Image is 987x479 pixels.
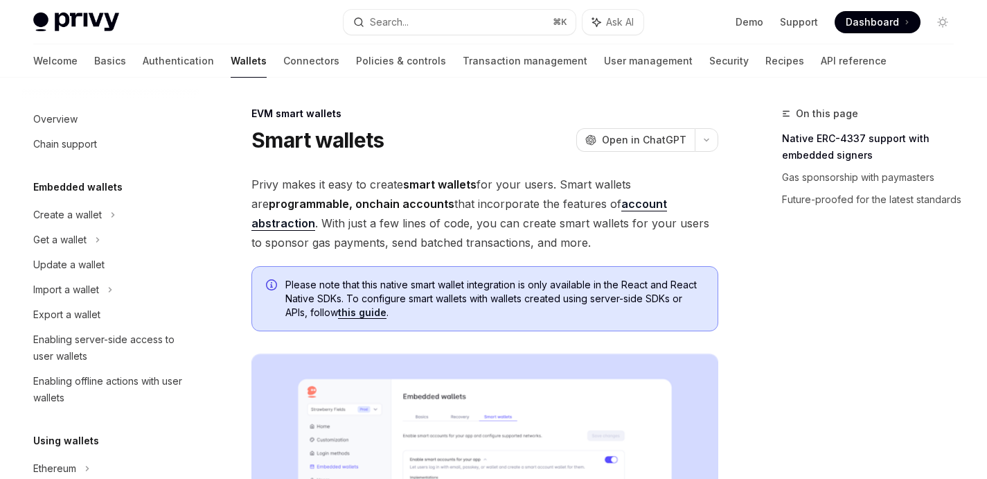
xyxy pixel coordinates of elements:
a: Transaction management [463,44,587,78]
div: Export a wallet [33,306,100,323]
a: Chain support [22,132,199,157]
a: Policies & controls [356,44,446,78]
h5: Using wallets [33,433,99,449]
button: Ask AI [583,10,643,35]
a: Demo [736,15,763,29]
button: Search...⌘K [344,10,575,35]
a: Recipes [765,44,804,78]
a: Support [780,15,818,29]
a: Connectors [283,44,339,78]
div: Import a wallet [33,281,99,298]
div: Update a wallet [33,256,105,273]
a: Update a wallet [22,252,199,277]
a: Export a wallet [22,302,199,327]
div: Enabling offline actions with user wallets [33,373,191,406]
div: Enabling server-side access to user wallets [33,331,191,365]
span: Privy makes it easy to create for your users. Smart wallets are that incorporate the features of ... [251,175,718,252]
h1: Smart wallets [251,128,384,153]
a: Enabling offline actions with user wallets [22,369,199,410]
a: Gas sponsorship with paymasters [782,166,965,189]
div: Chain support [33,136,97,153]
a: Native ERC-4337 support with embedded signers [782,128,965,166]
div: Search... [370,14,409,31]
span: On this page [796,105,858,122]
svg: Info [266,279,280,293]
span: Dashboard [846,15,899,29]
h5: Embedded wallets [33,179,123,195]
a: Basics [94,44,126,78]
a: Authentication [143,44,214,78]
a: Enabling server-side access to user wallets [22,327,199,369]
button: Toggle dark mode [932,11,954,33]
span: Please note that this native smart wallet integration is only available in the React and React Na... [285,278,704,320]
a: Welcome [33,44,78,78]
a: Overview [22,107,199,132]
strong: smart wallets [403,177,477,191]
span: Open in ChatGPT [602,133,686,147]
a: Security [709,44,749,78]
a: API reference [821,44,887,78]
span: Ask AI [606,15,634,29]
strong: programmable, onchain accounts [269,197,454,211]
a: Dashboard [835,11,921,33]
button: Open in ChatGPT [576,128,695,152]
div: Ethereum [33,460,76,477]
div: Get a wallet [33,232,87,248]
div: Overview [33,111,78,128]
img: light logo [33,12,119,32]
div: Create a wallet [33,207,102,223]
div: EVM smart wallets [251,107,718,121]
a: this guide [338,306,386,319]
a: User management [604,44,693,78]
span: ⌘ K [553,17,567,28]
a: Future-proofed for the latest standards [782,189,965,211]
a: Wallets [231,44,267,78]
